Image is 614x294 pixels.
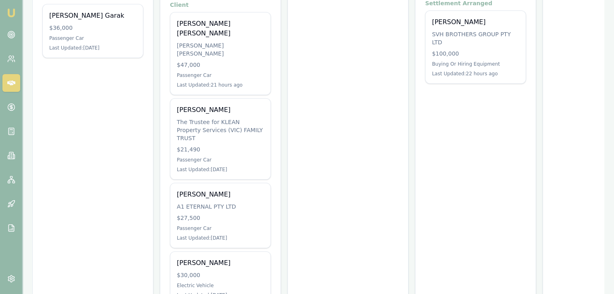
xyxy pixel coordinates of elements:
div: Passenger Car [177,157,264,163]
div: Passenger Car [49,35,136,41]
div: Last Updated: 21 hours ago [177,82,264,88]
div: Electric Vehicle [177,282,264,289]
div: [PERSON_NAME] [177,105,264,115]
div: A1 ETERNAL PTY LTD [177,203,264,211]
div: Last Updated: [DATE] [177,166,264,173]
div: Buying Or Hiring Equipment [432,61,519,67]
div: $27,500 [177,214,264,222]
div: [PERSON_NAME] [177,190,264,199]
div: [PERSON_NAME] Garak [49,11,136,21]
div: Last Updated: 22 hours ago [432,70,519,77]
div: $30,000 [177,271,264,279]
div: Passenger Car [177,225,264,232]
div: The Trustee for KLEAN Property Services (VIC) FAMILY TRUST [177,118,264,142]
img: emu-icon-u.png [6,8,16,18]
div: $21,490 [177,145,264,153]
div: Last Updated: [DATE] [49,45,136,51]
div: [PERSON_NAME] [PERSON_NAME] [177,19,264,38]
div: [PERSON_NAME] [PERSON_NAME] [177,41,264,58]
div: $36,000 [49,24,136,32]
div: Passenger Car [177,72,264,79]
div: [PERSON_NAME] [177,258,264,268]
div: [PERSON_NAME] [432,17,519,27]
div: Last Updated: [DATE] [177,235,264,241]
div: SVH BROTHERS GROUP PTY LTD [432,30,519,46]
div: $100,000 [432,50,519,58]
div: $47,000 [177,61,264,69]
